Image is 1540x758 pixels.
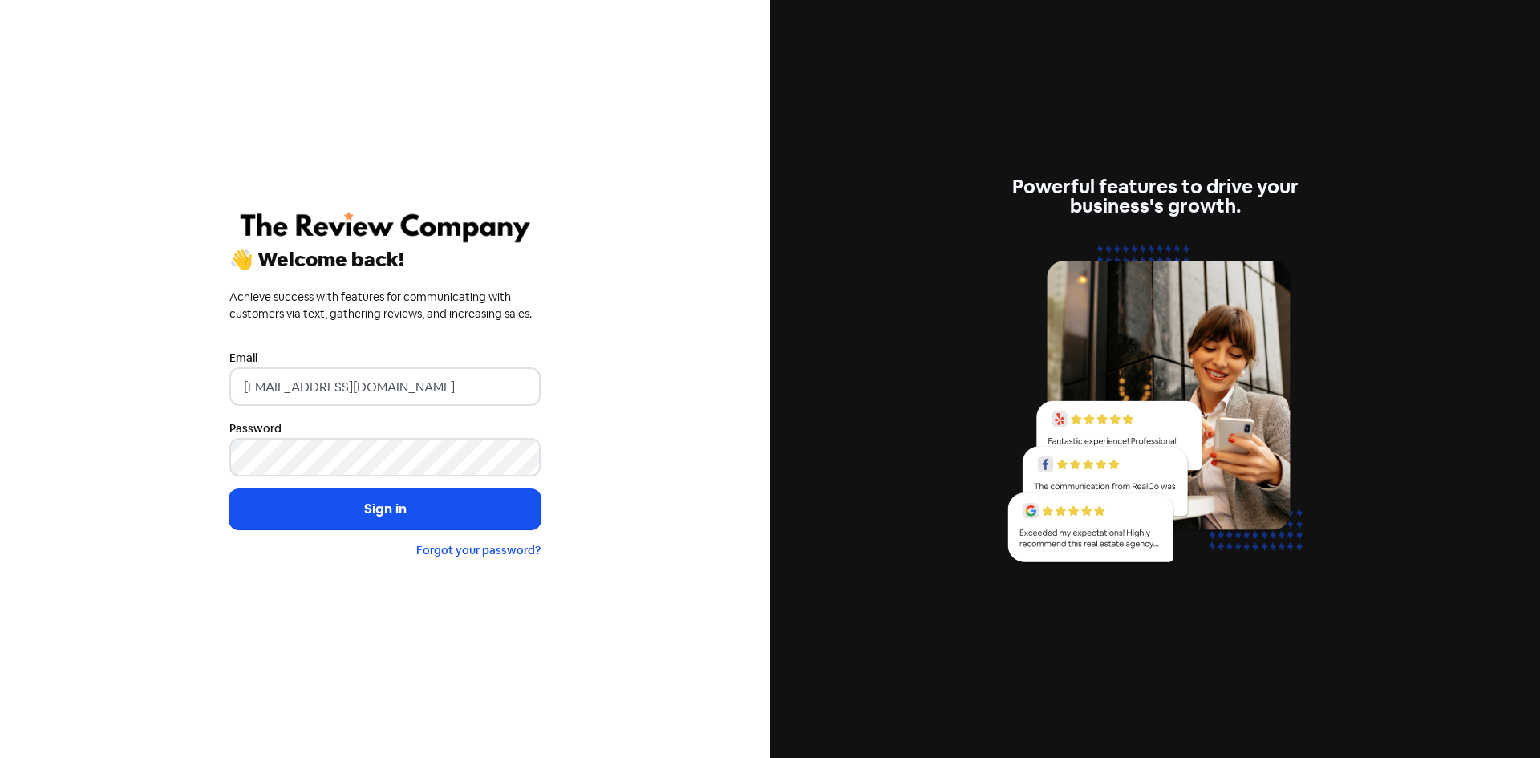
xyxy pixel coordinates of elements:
label: Email [229,350,257,367]
a: Forgot your password? [416,543,541,557]
img: reviews [999,235,1311,581]
button: Sign in [229,489,541,529]
div: 👋 Welcome back! [229,250,541,270]
div: Achieve success with features for communicating with customers via text, gathering reviews, and i... [229,289,541,322]
label: Password [229,420,282,437]
div: Powerful features to drive your business's growth. [999,177,1311,216]
input: Enter your email address... [229,367,541,406]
